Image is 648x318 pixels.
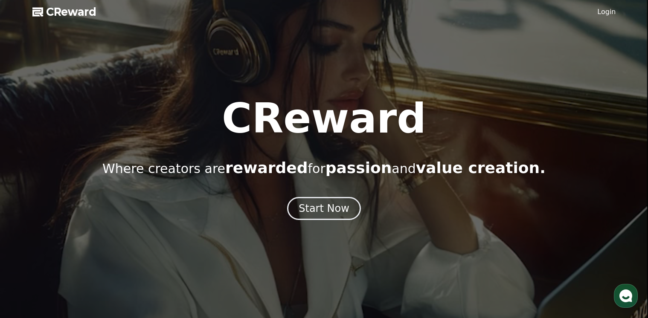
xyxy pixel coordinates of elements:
[597,7,616,17] a: Login
[416,159,546,176] span: value creation.
[32,5,96,19] a: CReward
[102,159,546,176] p: Where creators are for and
[287,197,361,220] button: Start Now
[287,205,361,214] a: Start Now
[225,159,308,176] span: rewarded
[299,202,349,215] div: Start Now
[325,159,392,176] span: passion
[46,5,96,19] span: CReward
[222,98,426,139] h1: CReward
